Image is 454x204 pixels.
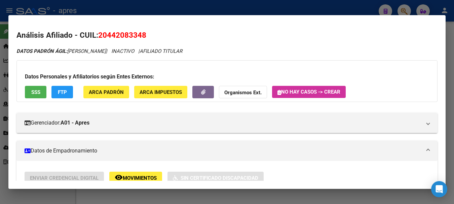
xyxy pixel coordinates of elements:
button: ARCA Padrón [83,86,129,98]
strong: DATOS PADRÓN ÁGIL: [16,48,67,54]
h2: Análisis Afiliado - CUIL: [16,30,438,41]
div: Open Intercom Messenger [431,181,447,197]
i: | INACTIVO | [16,48,182,54]
button: Movimientos [109,172,162,184]
span: 20442083348 [98,31,146,39]
span: Movimientos [123,175,157,181]
span: ARCA Padrón [89,89,124,95]
span: Sin Certificado Discapacidad [181,175,258,181]
span: AFILIADO TITULAR [140,48,182,54]
h3: Datos Personales y Afiliatorios según Entes Externos: [25,73,429,81]
span: No hay casos -> Crear [277,89,340,95]
mat-expansion-panel-header: Gerenciador:A01 - Apres [16,113,438,133]
button: Enviar Credencial Digital [25,172,104,184]
strong: Organismos Ext. [224,90,262,96]
button: FTP [51,86,73,98]
span: [PERSON_NAME] [16,48,106,54]
button: ARCA Impuestos [134,86,187,98]
mat-expansion-panel-header: Datos de Empadronamiento [16,141,438,161]
button: Sin Certificado Discapacidad [167,172,264,184]
button: Organismos Ext. [219,86,267,98]
span: FTP [58,89,67,95]
strong: A01 - Apres [61,119,89,127]
button: No hay casos -> Crear [272,86,346,98]
mat-panel-title: Gerenciador: [25,119,421,127]
button: SSS [25,86,46,98]
span: ARCA Impuestos [140,89,182,95]
mat-panel-title: Datos de Empadronamiento [25,147,421,155]
mat-icon: remove_red_eye [115,173,123,181]
span: SSS [31,89,40,95]
span: Enviar Credencial Digital [30,175,99,181]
